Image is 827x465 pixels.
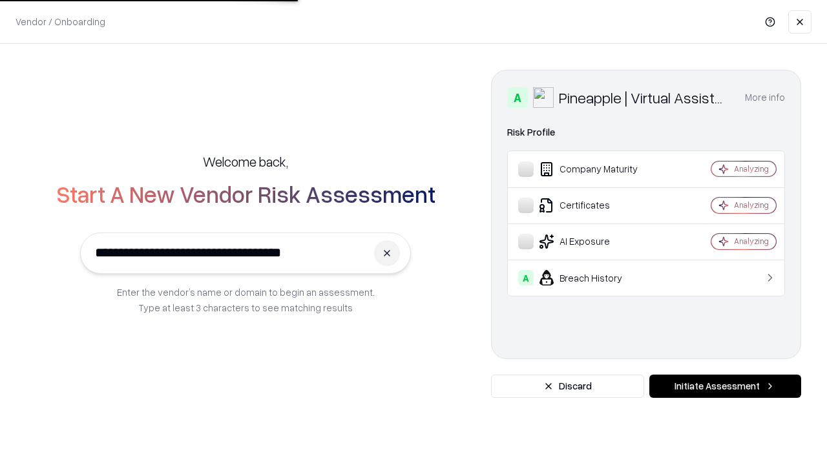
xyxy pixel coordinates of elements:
[203,152,288,170] h5: Welcome back,
[734,200,769,211] div: Analyzing
[491,375,644,398] button: Discard
[734,163,769,174] div: Analyzing
[559,87,729,108] div: Pineapple | Virtual Assistant Agency
[649,375,801,398] button: Initiate Assessment
[518,234,673,249] div: AI Exposure
[734,236,769,247] div: Analyzing
[507,87,528,108] div: A
[518,270,673,285] div: Breach History
[507,125,785,140] div: Risk Profile
[56,181,435,207] h2: Start A New Vendor Risk Assessment
[518,161,673,177] div: Company Maturity
[745,86,785,109] button: More info
[533,87,554,108] img: Pineapple | Virtual Assistant Agency
[518,198,673,213] div: Certificates
[518,270,534,285] div: A
[16,15,105,28] p: Vendor / Onboarding
[117,284,375,315] p: Enter the vendor’s name or domain to begin an assessment. Type at least 3 characters to see match...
